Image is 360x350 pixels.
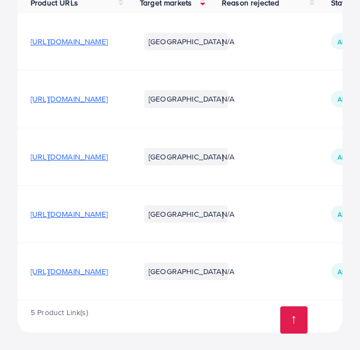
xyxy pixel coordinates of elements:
[31,36,108,47] span: [URL][DOMAIN_NAME]
[31,93,108,104] span: [URL][DOMAIN_NAME]
[144,33,228,50] li: [GEOGRAPHIC_DATA]
[222,36,234,47] span: N/A
[144,148,228,165] li: [GEOGRAPHIC_DATA]
[314,301,352,342] iframe: Chat
[222,93,234,104] span: N/A
[144,263,228,280] li: [GEOGRAPHIC_DATA]
[31,151,108,162] span: [URL][DOMAIN_NAME]
[222,266,234,277] span: N/A
[144,205,228,223] li: [GEOGRAPHIC_DATA]
[222,151,234,162] span: N/A
[31,266,108,277] span: [URL][DOMAIN_NAME]
[31,307,88,318] span: 5 Product Link(s)
[31,209,108,220] span: [URL][DOMAIN_NAME]
[222,209,234,220] span: N/A
[144,90,228,108] li: [GEOGRAPHIC_DATA]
